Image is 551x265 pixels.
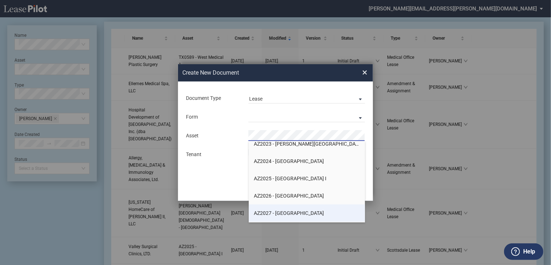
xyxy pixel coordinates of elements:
md-select: Lease Form [248,111,365,122]
h2: Create New Document [182,69,336,77]
li: AZ2027 - [GEOGRAPHIC_DATA] [249,204,365,222]
span: AZ2024 - [GEOGRAPHIC_DATA] [254,158,324,164]
div: Asset [182,132,244,140]
div: Lease [249,96,263,102]
md-select: Document Type: Lease [248,93,365,103]
div: Tenant [182,151,244,158]
span: AZ2027 - [GEOGRAPHIC_DATA] [254,210,324,216]
label: Help [523,247,535,256]
div: Document Type [182,95,244,102]
span: AZ2025 - [GEOGRAPHIC_DATA] I [254,176,327,181]
li: AZ2023 - [PERSON_NAME][GEOGRAPHIC_DATA] [249,135,365,153]
li: AZ2026 - [GEOGRAPHIC_DATA] [249,187,365,204]
li: AZ2024 - [GEOGRAPHIC_DATA] [249,153,365,170]
div: Form [182,114,244,121]
span: AZ2023 - [PERSON_NAME][GEOGRAPHIC_DATA] [254,141,363,147]
span: AZ2026 - [GEOGRAPHIC_DATA] [254,193,324,199]
li: AZ2025 - [GEOGRAPHIC_DATA] I [249,170,365,187]
span: × [362,67,367,78]
md-dialog: Create New ... [178,64,373,201]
